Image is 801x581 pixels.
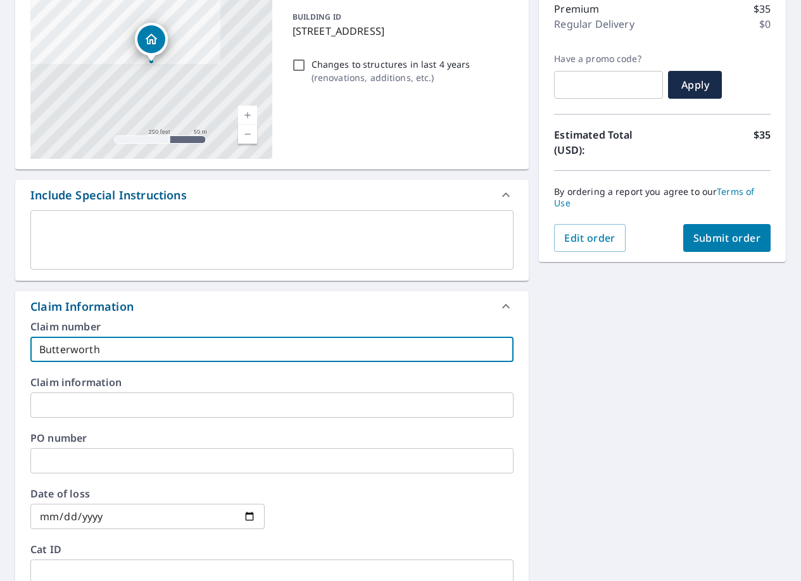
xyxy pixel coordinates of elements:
[554,53,663,65] label: Have a promo code?
[759,16,771,32] p: $0
[554,186,771,209] p: By ordering a report you agree to our
[554,185,754,209] a: Terms of Use
[30,377,514,387] label: Claim information
[238,125,257,144] a: Current Level 17, Zoom Out
[30,544,514,554] label: Cat ID
[15,180,529,210] div: Include Special Instructions
[554,224,626,252] button: Edit order
[135,23,168,62] div: Dropped pin, building 1, Residential property, 13212 Banbury Ct Shelby Township, MI 48315
[30,489,265,499] label: Date of loss
[30,322,514,332] label: Claim number
[564,231,615,245] span: Edit order
[554,1,599,16] p: Premium
[293,11,341,22] p: BUILDING ID
[30,298,134,315] div: Claim Information
[312,58,470,71] p: Changes to structures in last 4 years
[30,433,514,443] label: PO number
[554,127,662,158] p: Estimated Total (USD):
[30,187,187,204] div: Include Special Instructions
[293,23,509,39] p: [STREET_ADDRESS]
[238,106,257,125] a: Current Level 17, Zoom In
[693,231,761,245] span: Submit order
[683,224,771,252] button: Submit order
[754,1,771,16] p: $35
[668,71,722,99] button: Apply
[554,16,634,32] p: Regular Delivery
[678,78,712,92] span: Apply
[312,71,470,84] p: ( renovations, additions, etc. )
[15,291,529,322] div: Claim Information
[754,127,771,158] p: $35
